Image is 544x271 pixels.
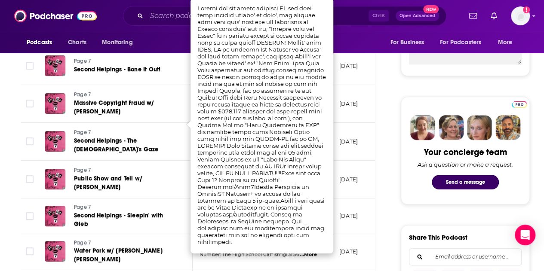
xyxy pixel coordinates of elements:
a: Show notifications dropdown [466,9,480,23]
input: Email address or username... [416,249,514,265]
a: Page 7 [74,239,177,247]
span: Charts [68,37,86,49]
button: Show profile menu [511,6,530,25]
span: More [498,37,513,49]
img: Jules Profile [467,115,492,140]
span: For Business [390,37,424,49]
div: Your concierge team [424,147,507,158]
button: open menu [492,34,523,51]
p: [DATE] [339,138,358,145]
a: Second Helpings - The [DEMOGRAPHIC_DATA]'s Gaze [74,137,177,154]
span: Toggle select row [26,212,34,220]
span: Toggle select row [26,100,34,107]
input: Search podcasts, credits, & more... [147,9,369,23]
a: Second Helpings - Sleepin' with Gleb [74,211,177,228]
p: [DATE] [339,62,358,70]
span: Page 7 [74,58,91,64]
span: Water Pork w/ [PERSON_NAME] [PERSON_NAME] [74,247,163,263]
a: Public Show and Tell w/ [PERSON_NAME] [74,174,177,192]
span: Page 7 [74,240,91,246]
button: open menu [434,34,494,51]
div: Search podcasts, credits, & more... [123,6,446,26]
p: [DATE] [339,176,358,183]
div: Search followers [409,248,522,265]
p: [DATE] [339,212,358,219]
a: Second Helpings - Bone It Out! [74,65,176,74]
span: Massive Copyright Fraud w/ [PERSON_NAME] [74,99,154,115]
span: For Podcasters [440,37,481,49]
p: [DATE] [339,248,358,255]
a: Charts [62,34,92,51]
a: Page 7 [74,204,177,211]
a: Page 7 [74,129,177,137]
a: Page 7 [74,167,177,174]
img: Jon Profile [495,115,520,140]
span: Page 7 [74,204,91,210]
span: ...More [300,251,317,258]
img: Podchaser Pro [512,101,527,108]
span: Second Helpings - Bone It Out! [74,66,160,73]
img: Barbara Profile [439,115,464,140]
a: Show notifications dropdown [487,9,501,23]
svg: Add a profile image [523,6,530,13]
span: Toggle select row [26,175,34,183]
button: Open AdvancedNew [396,11,439,21]
span: Second Helpings - Sleepin' with Gleb [74,212,163,228]
a: Pro website [512,100,527,108]
span: Number: The High School Catfish"@ 31:56 [200,251,299,257]
div: Ask a question or make a request. [418,161,513,168]
div: Open Intercom Messenger [515,225,535,245]
span: Podcasts [27,37,52,49]
span: Toggle select row [26,247,34,255]
h3: Share This Podcast [409,233,467,241]
span: Public Show and Tell w/ [PERSON_NAME] [74,175,142,191]
img: Sydney Profile [410,115,435,140]
span: Monitoring [102,37,132,49]
span: Loremi dol sit ametc adipisci EL sed doei temp incidid utlabo' et dolo', mag aliquae admi veni qu... [197,5,326,245]
p: [DATE] [339,100,358,107]
button: open menu [21,34,63,51]
span: Logged in as veronica.smith [511,6,530,25]
img: Podchaser - Follow, Share and Rate Podcasts [14,8,97,24]
a: Water Pork w/ [PERSON_NAME] [PERSON_NAME] [74,247,177,264]
a: Massive Copyright Fraud w/ [PERSON_NAME] [74,99,177,116]
a: Page 7 [74,58,176,65]
span: Page 7 [74,91,91,97]
button: open menu [96,34,144,51]
span: Open Advanced [400,14,435,18]
span: New [423,5,439,13]
img: User Profile [511,6,530,25]
span: Ctrl K [369,10,389,21]
span: Page 7 [74,167,91,173]
button: Send a message [432,175,499,189]
a: Page 7 [74,91,177,99]
span: Toggle select row [26,137,34,145]
span: Toggle select row [26,62,34,70]
span: Page 7 [74,129,91,135]
span: Second Helpings - The [DEMOGRAPHIC_DATA]'s Gaze [74,137,158,153]
button: open menu [384,34,435,51]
